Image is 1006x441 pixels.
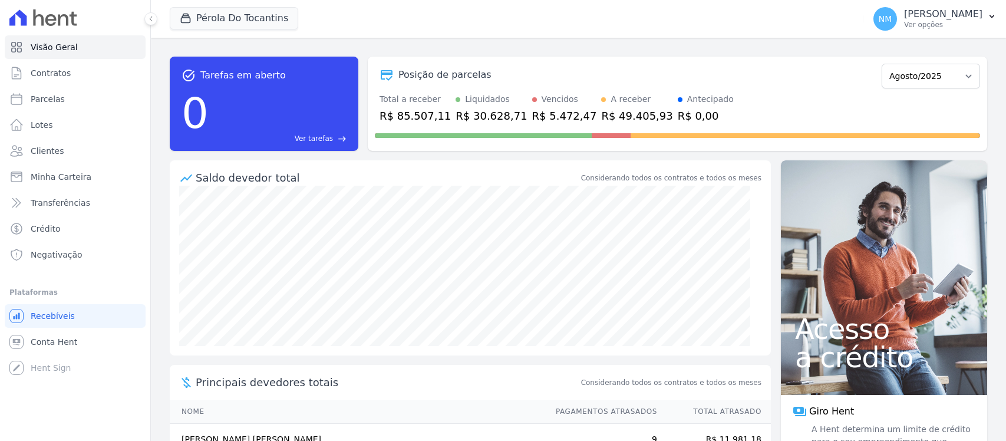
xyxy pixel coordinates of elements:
a: Transferências [5,191,146,215]
div: R$ 85.507,11 [380,108,451,124]
div: Antecipado [687,93,734,106]
span: Visão Geral [31,41,78,53]
a: Parcelas [5,87,146,111]
div: 0 [182,83,209,144]
div: Liquidados [465,93,510,106]
span: Acesso [795,315,973,343]
div: Plataformas [9,285,141,300]
div: Total a receber [380,93,451,106]
div: R$ 5.472,47 [532,108,597,124]
span: Parcelas [31,93,65,105]
a: Ver tarefas east [213,133,347,144]
th: Pagamentos Atrasados [545,400,658,424]
span: Contratos [31,67,71,79]
a: Clientes [5,139,146,163]
div: R$ 0,00 [678,108,734,124]
span: Clientes [31,145,64,157]
span: Negativação [31,249,83,261]
span: task_alt [182,68,196,83]
a: Minha Carteira [5,165,146,189]
span: Minha Carteira [31,171,91,183]
span: Considerando todos os contratos e todos os meses [581,377,761,388]
th: Nome [170,400,545,424]
a: Conta Hent [5,330,146,354]
div: A receber [611,93,651,106]
span: east [338,134,347,143]
span: a crédito [795,343,973,371]
a: Negativação [5,243,146,266]
span: Recebíveis [31,310,75,322]
p: Ver opções [904,20,982,29]
div: Vencidos [542,93,578,106]
button: Pérola Do Tocantins [170,7,298,29]
th: Total Atrasado [658,400,771,424]
span: Conta Hent [31,336,77,348]
span: Ver tarefas [295,133,333,144]
a: Contratos [5,61,146,85]
span: Transferências [31,197,90,209]
div: Considerando todos os contratos e todos os meses [581,173,761,183]
span: Giro Hent [809,404,854,419]
a: Lotes [5,113,146,137]
button: NM [PERSON_NAME] Ver opções [864,2,1006,35]
span: Lotes [31,119,53,131]
span: Crédito [31,223,61,235]
span: NM [879,15,892,23]
span: Principais devedores totais [196,374,579,390]
p: [PERSON_NAME] [904,8,982,20]
a: Crédito [5,217,146,241]
div: R$ 49.405,93 [601,108,672,124]
div: Posição de parcelas [398,68,492,82]
span: Tarefas em aberto [200,68,286,83]
div: R$ 30.628,71 [456,108,527,124]
a: Visão Geral [5,35,146,59]
div: Saldo devedor total [196,170,579,186]
a: Recebíveis [5,304,146,328]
